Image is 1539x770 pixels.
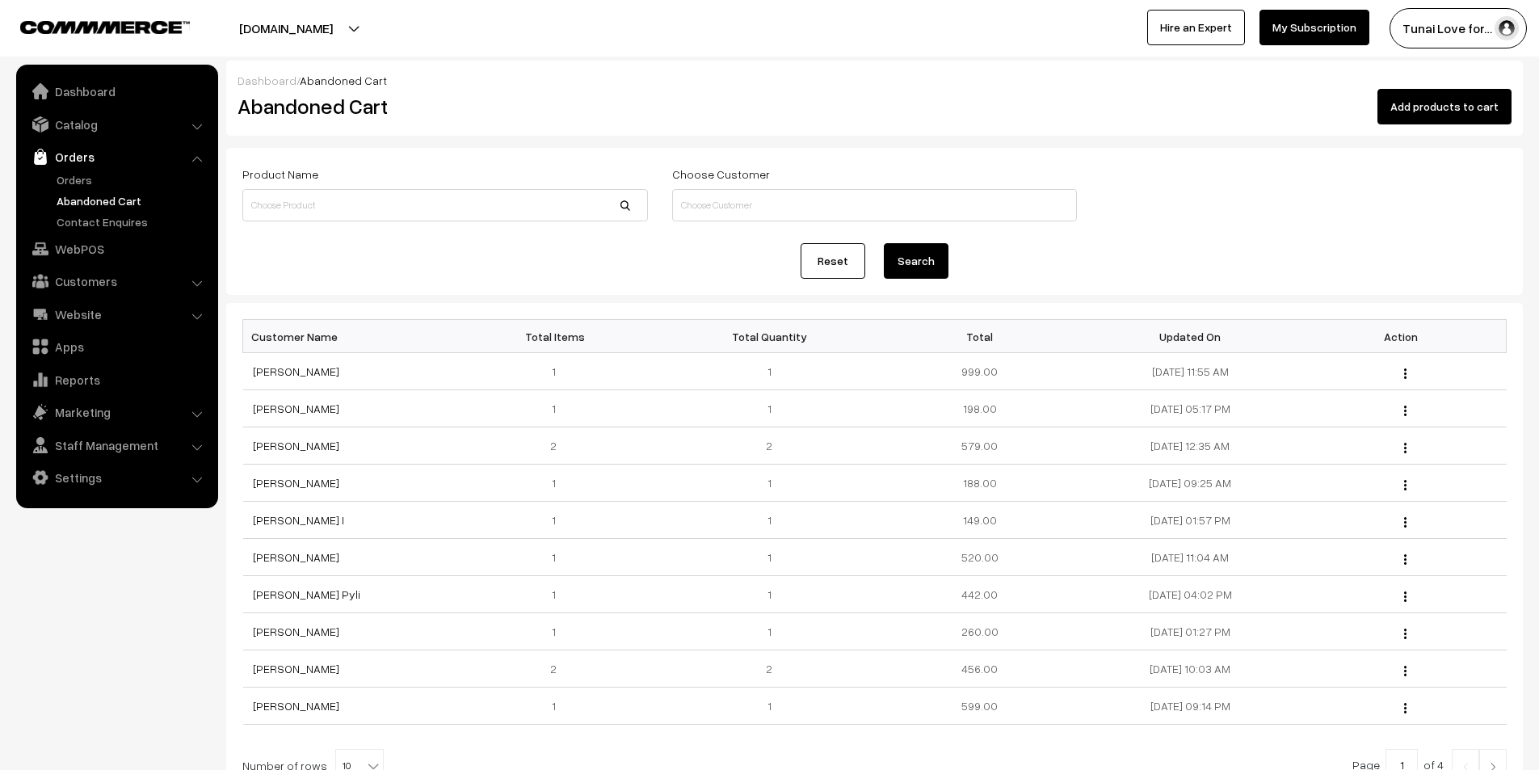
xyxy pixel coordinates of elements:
[1147,10,1245,45] a: Hire an Expert
[1085,320,1296,353] th: Updated On
[664,650,875,688] td: 2
[664,688,875,725] td: 1
[238,74,296,87] a: Dashboard
[874,390,1085,427] td: 198.00
[20,142,212,171] a: Orders
[1404,368,1407,379] img: Menu
[453,688,664,725] td: 1
[801,243,865,279] a: Reset
[1085,576,1296,613] td: [DATE] 04:02 PM
[453,465,664,502] td: 1
[53,171,212,188] a: Orders
[874,688,1085,725] td: 599.00
[253,402,339,415] a: [PERSON_NAME]
[453,613,664,650] td: 1
[1404,703,1407,713] img: Menu
[453,539,664,576] td: 1
[664,465,875,502] td: 1
[20,332,212,361] a: Apps
[253,699,339,713] a: [PERSON_NAME]
[1404,480,1407,490] img: Menu
[874,427,1085,465] td: 579.00
[20,21,190,33] img: COMMMERCE
[20,398,212,427] a: Marketing
[253,625,339,638] a: [PERSON_NAME]
[453,650,664,688] td: 2
[1085,390,1296,427] td: [DATE] 05:17 PM
[1259,10,1369,45] a: My Subscription
[884,243,948,279] button: Search
[20,16,162,36] a: COMMMERCE
[664,390,875,427] td: 1
[253,364,339,378] a: [PERSON_NAME]
[1404,666,1407,676] img: Menu
[672,166,770,183] label: Choose Customer
[874,320,1085,353] th: Total
[20,267,212,296] a: Customers
[1085,465,1296,502] td: [DATE] 09:25 AM
[1390,8,1527,48] button: Tunai Love for…
[253,439,339,452] a: [PERSON_NAME]
[453,576,664,613] td: 1
[664,427,875,465] td: 2
[243,320,454,353] th: Customer Name
[20,300,212,329] a: Website
[453,320,664,353] th: Total Items
[1404,517,1407,528] img: Menu
[874,353,1085,390] td: 999.00
[1296,320,1507,353] th: Action
[1404,554,1407,565] img: Menu
[1404,591,1407,602] img: Menu
[1085,688,1296,725] td: [DATE] 09:14 PM
[253,662,339,675] a: [PERSON_NAME]
[253,550,339,564] a: [PERSON_NAME]
[664,320,875,353] th: Total Quantity
[1404,443,1407,453] img: Menu
[183,8,389,48] button: [DOMAIN_NAME]
[53,192,212,209] a: Abandoned Cart
[874,650,1085,688] td: 456.00
[453,427,664,465] td: 2
[242,166,318,183] label: Product Name
[874,502,1085,539] td: 149.00
[664,576,875,613] td: 1
[53,213,212,230] a: Contact Enquires
[1085,650,1296,688] td: [DATE] 10:03 AM
[253,476,339,490] a: [PERSON_NAME]
[453,353,664,390] td: 1
[238,72,1512,89] div: /
[20,234,212,263] a: WebPOS
[20,77,212,106] a: Dashboard
[874,465,1085,502] td: 188.00
[874,539,1085,576] td: 520.00
[1085,502,1296,539] td: [DATE] 01:57 PM
[20,463,212,492] a: Settings
[300,74,387,87] span: Abandoned Cart
[1085,427,1296,465] td: [DATE] 12:35 AM
[1085,353,1296,390] td: [DATE] 11:55 AM
[664,613,875,650] td: 1
[20,431,212,460] a: Staff Management
[242,189,648,221] input: Choose Product
[1404,629,1407,639] img: Menu
[664,502,875,539] td: 1
[253,513,344,527] a: [PERSON_NAME] I
[1404,406,1407,416] img: Menu
[20,365,212,394] a: Reports
[20,110,212,139] a: Catalog
[664,539,875,576] td: 1
[453,502,664,539] td: 1
[672,189,1078,221] input: Choose Customer
[1377,89,1512,124] button: Add products to cart
[874,613,1085,650] td: 260.00
[1085,539,1296,576] td: [DATE] 11:04 AM
[453,390,664,427] td: 1
[874,576,1085,613] td: 442.00
[664,353,875,390] td: 1
[1495,16,1519,40] img: user
[1085,613,1296,650] td: [DATE] 01:27 PM
[238,94,646,119] h2: Abandoned Cart
[253,587,360,601] a: [PERSON_NAME] Pyli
